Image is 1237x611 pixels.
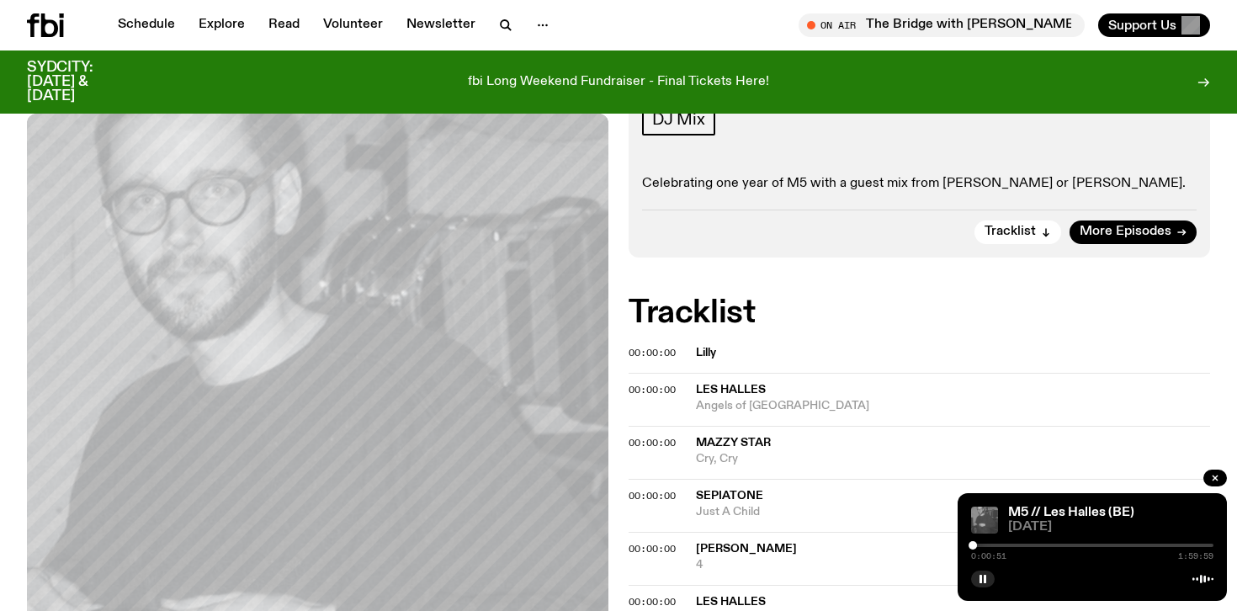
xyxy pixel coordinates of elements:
[1008,506,1134,519] a: M5 // Les Halles (BE)
[696,543,797,555] span: [PERSON_NAME]
[642,104,715,135] a: DJ Mix
[696,384,766,396] span: Les Halles
[642,176,1197,192] p: Celebrating one year of M5 with a guest mix from [PERSON_NAME] or [PERSON_NAME].
[696,437,771,449] span: Mazzy Star
[985,226,1036,238] span: Tracklist
[974,220,1061,244] button: Tracklist
[696,596,766,608] span: Les Halles
[652,110,705,129] span: DJ Mix
[629,542,676,555] span: 00:00:00
[27,61,135,104] h3: SYDCITY: [DATE] & [DATE]
[1070,220,1197,244] a: More Episodes
[799,13,1085,37] button: On AirThe Bridge with [PERSON_NAME]
[629,383,676,396] span: 00:00:00
[1108,18,1176,33] span: Support Us
[313,13,393,37] a: Volunteer
[629,595,676,608] span: 00:00:00
[1008,521,1213,534] span: [DATE]
[396,13,486,37] a: Newsletter
[1098,13,1210,37] button: Support Us
[629,438,676,448] button: 00:00:00
[629,598,676,607] button: 00:00:00
[696,398,1210,414] span: Angels of [GEOGRAPHIC_DATA]
[629,346,676,359] span: 00:00:00
[629,298,1210,328] h2: Tracklist
[629,545,676,554] button: 00:00:00
[696,557,1210,573] span: 4
[108,13,185,37] a: Schedule
[629,491,676,501] button: 00:00:00
[188,13,255,37] a: Explore
[1080,226,1171,238] span: More Episodes
[629,348,676,358] button: 00:00:00
[258,13,310,37] a: Read
[696,504,1210,520] span: Just A Child
[1178,552,1213,561] span: 1:59:59
[696,451,1210,467] span: Cry, Cry
[696,345,1200,361] span: Lilly
[629,436,676,449] span: 00:00:00
[696,490,763,502] span: Sepiatone
[629,385,676,395] button: 00:00:00
[468,75,769,90] p: fbi Long Weekend Fundraiser - Final Tickets Here!
[971,552,1006,561] span: 0:00:51
[629,489,676,502] span: 00:00:00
